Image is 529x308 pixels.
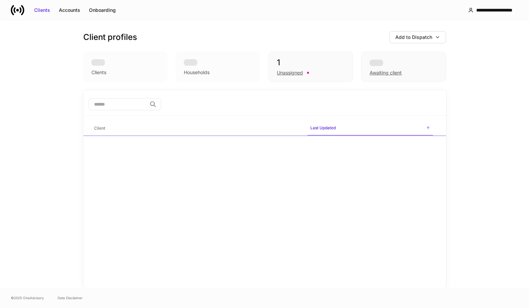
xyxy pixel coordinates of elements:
span: Client [91,122,302,135]
h3: Client profiles [83,32,137,43]
button: Accounts [54,5,85,16]
div: Add to Dispatch [395,34,432,41]
div: 1 [277,57,345,68]
span: © 2025 OneAdvisory [11,295,44,301]
div: Clients [34,7,50,14]
div: Awaiting client [361,51,446,82]
div: Accounts [59,7,80,14]
h6: Last Updated [310,125,336,131]
h6: Client [94,125,105,131]
div: Onboarding [89,7,116,14]
button: Add to Dispatch [390,31,446,43]
a: Data Disclaimer [58,295,83,301]
div: Unassigned [277,69,303,76]
span: Last Updated [308,121,433,136]
div: 1Unassigned [268,51,353,82]
button: Onboarding [85,5,120,16]
div: Clients [91,69,106,76]
div: Awaiting client [370,69,402,76]
div: Households [184,69,210,76]
button: Clients [30,5,54,16]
